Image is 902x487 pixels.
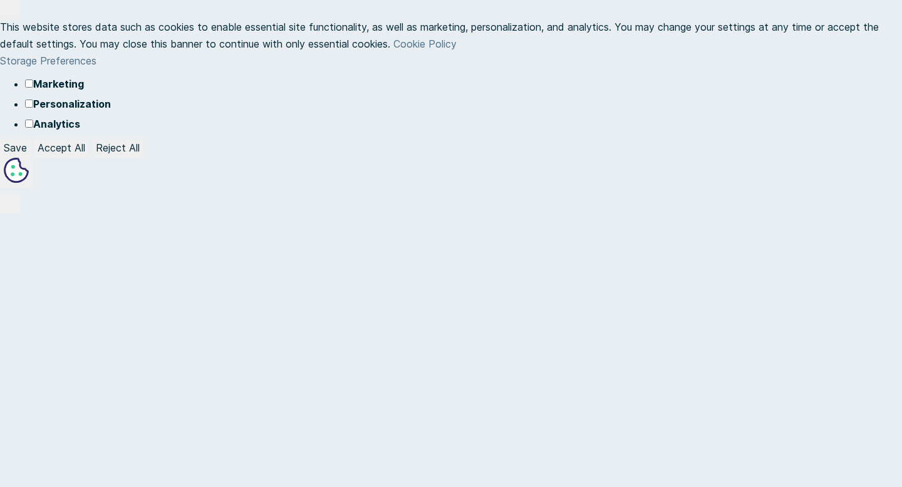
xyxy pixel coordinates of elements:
[38,141,85,154] font: Accept All
[92,139,143,157] button: Reject All
[25,79,33,88] input: Marketing
[96,141,140,154] font: Reject All
[25,100,33,108] input: Personalization
[33,98,111,110] font: Personalization
[34,139,89,157] button: Accept All
[4,141,27,154] font: Save
[25,120,33,128] input: Analytics
[33,78,84,90] font: Marketing
[33,118,80,130] font: Analytics
[80,38,390,50] font: You may close this banner to continue with only essential cookies.
[393,38,457,50] a: Cookie Policy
